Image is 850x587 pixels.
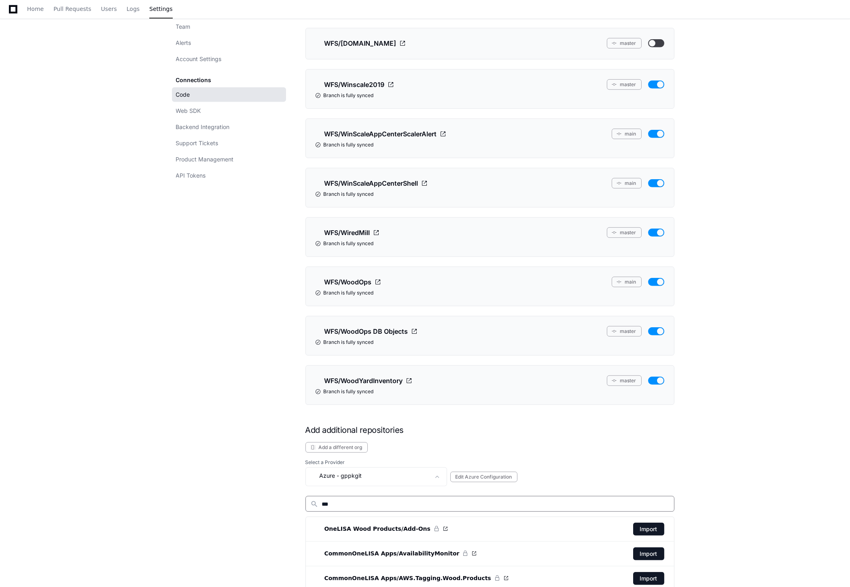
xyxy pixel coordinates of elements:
span: Home [27,6,44,11]
a: Backend Integration [172,120,286,134]
label: Select a Provider [305,459,674,466]
span: Account Settings [176,55,222,63]
span: Backend Integration [176,123,230,131]
span: - gppkgit [337,472,362,480]
a: Product Management [172,152,286,167]
button: Import [633,547,664,560]
button: Import [633,523,664,536]
span: WFS/[DOMAIN_NAME] [324,38,396,48]
span: WFS/WoodOps [324,277,372,287]
span: Settings [149,6,172,11]
span: WFS/WinScaleAppCenterScalerAlert [324,129,437,139]
div: Branch is fully synced [316,142,664,148]
span: Team [176,23,191,31]
span: CommonOneLISA Apps/AvailabilityMonitor [324,549,460,557]
span: Users [101,6,117,11]
a: Code [172,87,286,102]
span: API Tokens [176,172,206,180]
a: Team [172,19,286,34]
a: Support Tickets [172,136,286,150]
a: WFS/WoodYardInventory [316,375,413,386]
a: WFS/WiredMill [316,227,380,238]
span: Alerts [176,39,191,47]
button: Add a different org [305,442,368,453]
button: main [612,129,642,139]
span: WFS/WoodOps DB Objects [324,326,408,336]
h1: Add additional repositories [305,424,674,436]
a: Account Settings [172,52,286,66]
a: WFS/WoodOps DB Objects [316,326,418,337]
span: Product Management [176,155,234,163]
a: WFS/WinScaleAppCenterScalerAlert [316,129,447,139]
span: Pull Requests [53,6,91,11]
div: Branch is fully synced [316,240,664,247]
div: Branch is fully synced [316,290,664,296]
button: Edit Azure Configuration [450,472,517,482]
button: main [612,277,642,287]
span: Support Tickets [176,139,218,147]
a: Web SDK [172,104,286,118]
button: master [607,375,642,386]
a: WFS/WinScaleAppCenterShell [316,178,428,189]
span: OneLISA Wood Products/Add-Ons [324,525,430,533]
div: Branch is fully synced [316,191,664,197]
a: OneLISA Wood Products/Add-Ons [316,524,448,534]
span: Logs [127,6,140,11]
button: master [607,38,642,49]
span: CommonOneLISA Apps/AWS.Tagging.Wood.Products [324,574,491,582]
span: WFS/WoodYardInventory [324,376,403,386]
button: Import [633,572,664,585]
span: WFS/WinScaleAppCenterShell [324,178,418,188]
a: WFS/[DOMAIN_NAME] [316,38,406,49]
a: API Tokens [172,168,286,183]
button: master [607,227,642,238]
a: CommonOneLISA Apps/AvailabilityMonitor [316,549,477,558]
button: master [607,79,642,90]
a: CommonOneLISA Apps/AWS.Tagging.Wood.Products [316,573,509,583]
div: Branch is fully synced [316,339,664,345]
span: Code [176,91,190,99]
div: Branch is fully synced [316,388,664,395]
a: Alerts [172,36,286,50]
mat-icon: search [311,500,319,508]
div: Branch is fully synced [316,92,664,99]
span: WFS/Winscale2019 [324,80,385,89]
button: master [607,326,642,337]
button: main [612,178,642,189]
span: Web SDK [176,107,201,115]
a: WFS/Winscale2019 [316,79,394,90]
div: Azure [311,471,430,481]
a: WFS/WoodOps [316,277,382,287]
span: WFS/WiredMill [324,228,370,237]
